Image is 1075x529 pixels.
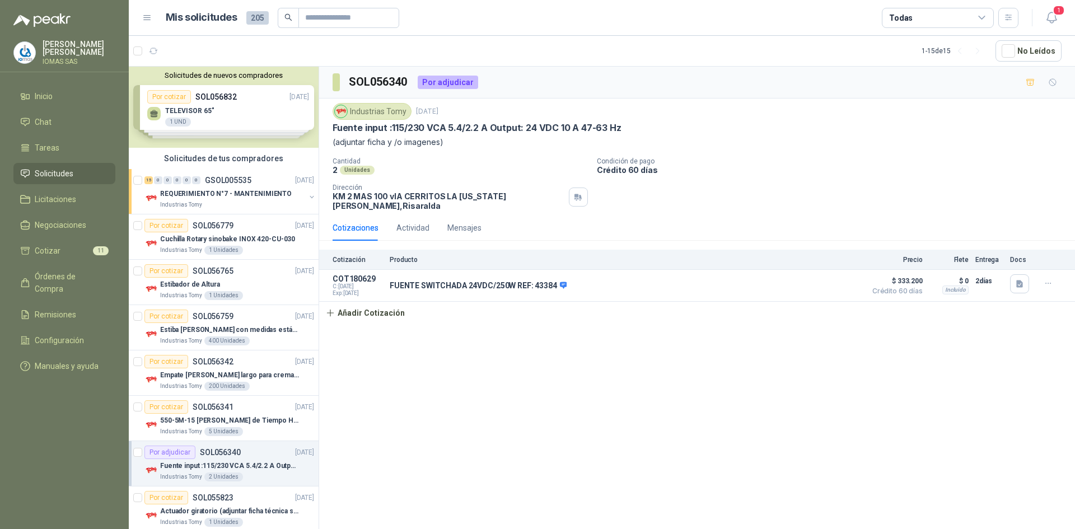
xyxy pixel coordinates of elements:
p: [DATE] [295,357,314,367]
div: 200 Unidades [204,382,250,391]
div: Industrias Tomy [333,103,412,120]
div: 1 - 15 de 15 [922,42,987,60]
a: Órdenes de Compra [13,266,115,299]
p: [DATE] [295,311,314,322]
img: Company Logo [144,282,158,296]
div: 0 [154,176,162,184]
p: Industrias Tomy [160,382,202,391]
a: Negociaciones [13,214,115,236]
button: Añadir Cotización [319,302,411,324]
a: Chat [13,111,115,133]
div: 1 Unidades [204,518,243,527]
p: Flete [929,256,969,264]
div: Solicitudes de tus compradores [129,148,319,169]
a: Por adjudicarSOL056340[DATE] Company LogoFuente input :115/230 VCA 5.4/2.2 A Output: 24 VDC 10 A ... [129,441,319,486]
button: Solicitudes de nuevos compradores [133,71,314,79]
img: Company Logo [144,509,158,522]
p: Dirección [333,184,564,191]
div: Por cotizar [144,400,188,414]
div: Por adjudicar [144,446,195,459]
img: Company Logo [144,464,158,477]
p: [DATE] [416,106,438,117]
span: 11 [93,246,109,255]
p: Industrias Tomy [160,472,202,481]
img: Company Logo [144,418,158,432]
div: Por cotizar [144,491,188,504]
p: SOL056341 [193,403,233,411]
p: [PERSON_NAME] [PERSON_NAME] [43,40,115,56]
p: Estiba [PERSON_NAME] con medidas estándar 1x120x15 de alto [160,325,300,335]
img: Company Logo [144,327,158,341]
div: 5 Unidades [204,427,243,436]
span: Cotizar [35,245,60,257]
p: Cantidad [333,157,588,165]
span: 205 [246,11,269,25]
p: Industrias Tomy [160,336,202,345]
p: SOL056340 [200,448,241,456]
p: [DATE] [295,266,314,277]
a: Por cotizarSOL056342[DATE] Company LogoEmpate [PERSON_NAME] largo para cremadora CIndustrias Tomy... [129,350,319,396]
span: C: [DATE] [333,283,383,290]
p: Industrias Tomy [160,246,202,255]
a: Por cotizarSOL056759[DATE] Company LogoEstiba [PERSON_NAME] con medidas estándar 1x120x15 de alto... [129,305,319,350]
p: IOMAS SAS [43,58,115,65]
p: Producto [390,256,860,264]
span: Exp: [DATE] [333,290,383,297]
img: Company Logo [14,42,35,63]
button: 1 [1041,8,1062,28]
div: Todas [889,12,913,24]
a: Por cotizarSOL056341[DATE] Company Logo550-5M-15 [PERSON_NAME] de Tiempo HTD (adjuntar ficha y /o... [129,396,319,441]
div: Por cotizar [144,310,188,323]
p: Fuente input :115/230 VCA 5.4/2.2 A Output: 24 VDC 10 A 47-63 Hz [160,461,300,471]
p: Condición de pago [597,157,1071,165]
span: $ 333.200 [867,274,923,288]
p: Industrias Tomy [160,518,202,527]
div: Por cotizar [144,219,188,232]
img: Company Logo [144,237,158,250]
p: SOL056759 [193,312,233,320]
p: SOL055823 [193,494,233,502]
p: SOL056779 [193,222,233,230]
img: Company Logo [144,373,158,386]
div: Cotizaciones [333,222,378,234]
p: Actuador giratorio (adjuntar ficha técnica si es diferente a festo) [160,506,300,517]
p: 550-5M-15 [PERSON_NAME] de Tiempo HTD (adjuntar ficha y /o imagenes) [160,415,300,426]
p: COT180629 [333,274,383,283]
p: [DATE] [295,175,314,186]
div: Mensajes [447,222,482,234]
span: Negociaciones [35,219,86,231]
div: Solicitudes de nuevos compradoresPor cotizarSOL056832[DATE] TELEVISOR 65"1 UNDPor cotizarSOL05681... [129,67,319,148]
p: (adjuntar ficha y /o imagenes) [333,136,1062,148]
a: Tareas [13,137,115,158]
div: Por adjudicar [418,76,478,89]
p: GSOL005535 [205,176,251,184]
a: 15 0 0 0 0 0 GSOL005535[DATE] Company LogoREQUERIMIENTO N°7 - MANTENIMIENTOIndustrias Tomy [144,174,316,209]
div: 0 [192,176,200,184]
p: Industrias Tomy [160,291,202,300]
p: SOL056342 [193,358,233,366]
p: Fuente input :115/230 VCA 5.4/2.2 A Output: 24 VDC 10 A 47-63 Hz [333,122,621,134]
span: Tareas [35,142,59,154]
p: FUENTE SWITCHADA 24VDC/250W REF: 43384 [390,281,567,291]
p: Entrega [975,256,1003,264]
a: Solicitudes [13,163,115,184]
span: search [284,13,292,21]
div: 0 [163,176,172,184]
img: Company Logo [335,105,347,118]
span: Configuración [35,334,84,347]
p: $ 0 [929,274,969,288]
button: No Leídos [995,40,1062,62]
p: Crédito 60 días [597,165,1071,175]
a: Por cotizarSOL056779[DATE] Company LogoCuchilla Rotary sinobake INOX 420-CU-030Industrias Tomy1 U... [129,214,319,260]
span: Licitaciones [35,193,76,205]
img: Logo peakr [13,13,71,27]
div: 15 [144,176,153,184]
a: Inicio [13,86,115,107]
p: KM 2 MAS 100 vIA CERRITOS LA [US_STATE] [PERSON_NAME] , Risaralda [333,191,564,210]
p: [DATE] [295,493,314,503]
a: Licitaciones [13,189,115,210]
h3: SOL056340 [349,73,409,91]
span: Inicio [35,90,53,102]
p: [DATE] [295,402,314,413]
span: Crédito 60 días [867,288,923,294]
